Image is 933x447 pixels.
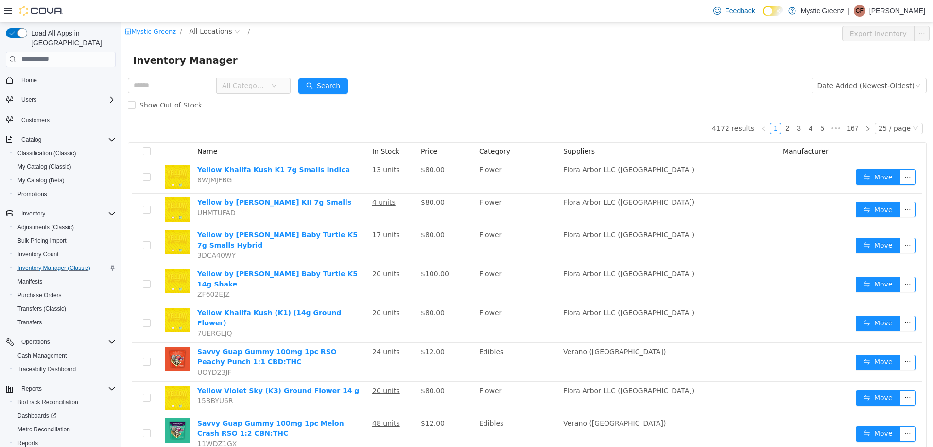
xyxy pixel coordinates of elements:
a: Customers [17,114,53,126]
a: Savvy Guap Gummy 100mg 1pc RSO Peachy Punch 1:1 CBD:THC [76,325,215,343]
button: icon: ellipsis [778,179,794,195]
td: Edibles [354,392,438,431]
span: In Stock [251,125,278,133]
u: 24 units [251,325,278,333]
a: 1 [649,101,659,111]
img: Yellow Khalifa Kush (K1) (14g Ground Flower) hero shot [44,286,68,310]
a: Purchase Orders [14,289,66,301]
span: $80.00 [299,364,323,372]
span: Operations [21,338,50,346]
button: icon: ellipsis [778,404,794,419]
span: Transfers [14,317,116,328]
span: 15BBYU6R [76,375,112,382]
span: $12.00 [299,397,323,405]
span: Feedback [725,6,755,16]
span: Transfers (Classic) [17,305,66,313]
span: Show Out of Stock [14,79,85,87]
a: My Catalog (Classic) [14,161,75,173]
a: BioTrack Reconciliation [14,396,82,408]
button: Bulk Pricing Import [10,234,120,248]
span: Manifests [17,278,42,286]
li: 1 [648,100,660,112]
i: icon: shop [3,6,10,12]
span: Purchase Orders [17,291,62,299]
button: Metrc Reconciliation [10,423,120,436]
td: Flower [354,282,438,321]
span: Customers [17,113,116,125]
p: Mystic Greenz [801,5,844,17]
span: Manufacturer [661,125,707,133]
i: icon: right [743,104,749,109]
span: Manifests [14,276,116,287]
span: Price [299,125,316,133]
a: Classification (Classic) [14,147,80,159]
a: Manifests [14,276,46,287]
img: Yellow by Khalifa Kush Baby Turtle K5 7g Smalls Hybrid hero shot [44,208,68,232]
span: Cash Management [17,352,67,359]
a: Promotions [14,188,51,200]
u: 4 units [251,176,274,184]
td: Flower [354,171,438,204]
span: ••• [707,100,722,112]
button: Export Inventory [721,3,793,19]
button: icon: ellipsis [778,332,794,348]
span: Reports [17,383,116,394]
span: Inventory [17,208,116,219]
span: Suppliers [442,125,473,133]
a: Dashboards [10,409,120,423]
td: Edibles [354,321,438,359]
u: 20 units [251,248,278,255]
a: icon: shopMystic Greenz [3,5,54,13]
span: Inventory Count [17,250,59,258]
li: 4 [683,100,695,112]
button: Inventory [17,208,49,219]
span: Customers [21,116,50,124]
a: Metrc Reconciliation [14,424,74,435]
button: Traceabilty Dashboard [10,362,120,376]
button: icon: ellipsis [778,215,794,231]
u: 48 units [251,397,278,405]
span: Adjustments (Classic) [17,223,74,231]
span: Inventory Manager (Classic) [17,264,90,272]
span: $80.00 [299,209,323,216]
span: Flora Arbor LLC ([GEOGRAPHIC_DATA]) [442,143,573,151]
span: Verano ([GEOGRAPHIC_DATA]) [442,397,544,405]
a: Yellow by [PERSON_NAME] Baby Turtle K5 7g Smalls Hybrid [76,209,236,227]
img: Yellow by Khalifa Kush Baby Turtle K5 14g Shake hero shot [44,247,68,271]
button: Home [2,73,120,87]
span: All Locations [68,3,110,14]
img: Yellow Khalifa Kush K1 7g Smalls Indica hero shot [44,143,68,167]
a: 3 [672,101,683,111]
span: Metrc Reconciliation [17,426,70,433]
span: 7UERGLJQ [76,307,111,315]
a: 5 [695,101,706,111]
button: icon: swapMove [734,147,779,162]
span: $80.00 [299,286,323,294]
i: icon: down [150,60,155,67]
span: Dashboards [14,410,116,422]
u: 17 units [251,209,278,216]
button: icon: swapMove [734,179,779,195]
button: Users [2,93,120,107]
button: Reports [17,383,46,394]
span: Catalog [17,134,116,145]
button: Manifests [10,275,120,288]
span: Operations [17,336,116,348]
button: Customers [2,112,120,126]
span: Promotions [14,188,116,200]
u: 20 units [251,364,278,372]
img: Cova [19,6,63,16]
i: icon: down [791,103,797,110]
td: Flower [354,139,438,171]
a: Transfers (Classic) [14,303,70,315]
span: Promotions [17,190,47,198]
span: Flora Arbor LLC ([GEOGRAPHIC_DATA]) [442,248,573,255]
span: Users [17,94,116,106]
img: Yellow Violet Sky (K3) Ground Flower 14 g hero shot [44,363,68,388]
button: Operations [2,335,120,349]
i: icon: left [639,104,645,109]
span: Name [76,125,96,133]
span: Reports [21,385,42,393]
span: BioTrack Reconciliation [17,398,78,406]
button: Classification (Classic) [10,146,120,160]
